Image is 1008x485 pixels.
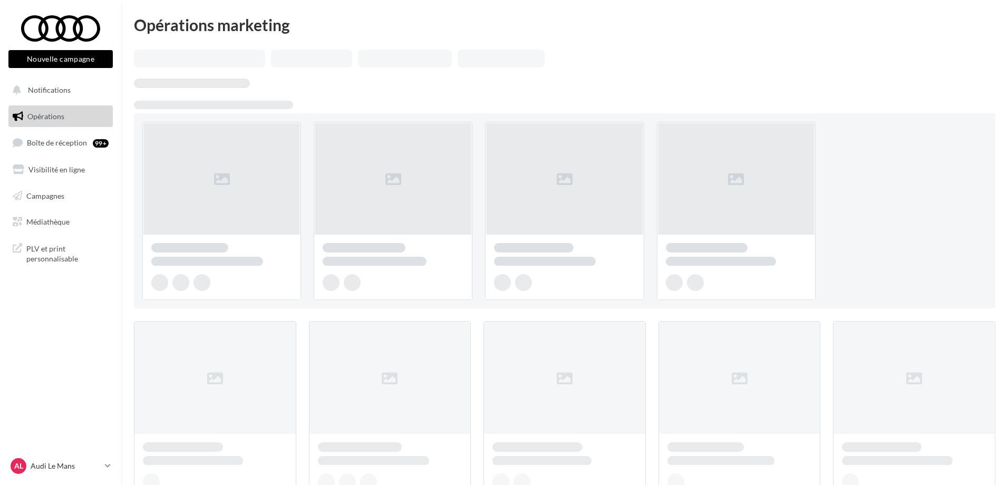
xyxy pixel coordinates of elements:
span: AL [14,461,23,471]
a: Médiathèque [6,211,115,233]
span: Notifications [28,85,71,94]
a: PLV et print personnalisable [6,237,115,268]
div: Opérations marketing [134,17,995,33]
button: Notifications [6,79,111,101]
a: Boîte de réception99+ [6,131,115,154]
span: Visibilité en ligne [28,165,85,174]
span: Médiathèque [26,217,70,226]
a: Opérations [6,105,115,128]
a: Visibilité en ligne [6,159,115,181]
p: Audi Le Mans [31,461,101,471]
a: Campagnes [6,185,115,207]
div: 99+ [93,139,109,148]
span: PLV et print personnalisable [26,241,109,264]
span: Campagnes [26,191,64,200]
span: Boîte de réception [27,138,87,147]
button: Nouvelle campagne [8,50,113,68]
span: Opérations [27,112,64,121]
a: AL Audi Le Mans [8,456,113,476]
